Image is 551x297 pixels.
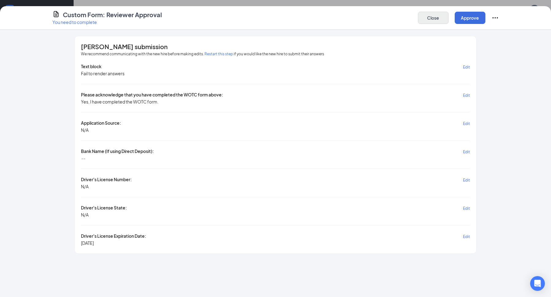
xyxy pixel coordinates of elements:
span: [DATE] [81,240,94,246]
span: N/A [81,212,89,218]
div: Fail to render answers [81,70,124,76]
svg: CustomFormIcon [52,10,60,18]
span: Edit [463,121,470,126]
span: Edit [463,150,470,154]
button: Edit [463,176,470,183]
p: You need to complete [52,19,162,25]
span: Please acknowledge that you have completed the WOTC form above: [81,92,223,99]
span: Text block [81,63,101,70]
span: Edit [463,65,470,69]
span: Edit [463,234,470,239]
button: Close [418,12,449,24]
span: Edit [463,93,470,98]
button: Approve [455,12,485,24]
button: Restart this step [205,51,233,57]
span: Edit [463,206,470,211]
button: Edit [463,148,470,155]
span: N/A [81,183,89,190]
h4: Custom Form: Reviewer Approval [63,10,162,19]
div: Open Intercom Messenger [530,276,545,291]
span: Driver's License Number: [81,176,132,183]
button: Edit [463,63,470,70]
span: We recommend communicating with the new hire before making edits. if you would like the new hire ... [81,51,324,57]
button: Edit [463,120,470,127]
span: Edit [463,178,470,182]
span: Driver's License Expiration Date: [81,233,146,240]
span: [PERSON_NAME] submission [81,44,168,50]
svg: Ellipses [492,14,499,21]
span: N/A [81,127,89,133]
span: Driver's License State: [81,205,127,212]
button: Edit [463,205,470,212]
span: Bank Name (If using Direct Deposit): [81,148,154,155]
button: Edit [463,233,470,240]
span: -- [81,155,85,161]
span: Yes, I have completed the WOTC form. [81,99,159,105]
button: Edit [463,92,470,99]
span: Application Source: [81,120,121,127]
